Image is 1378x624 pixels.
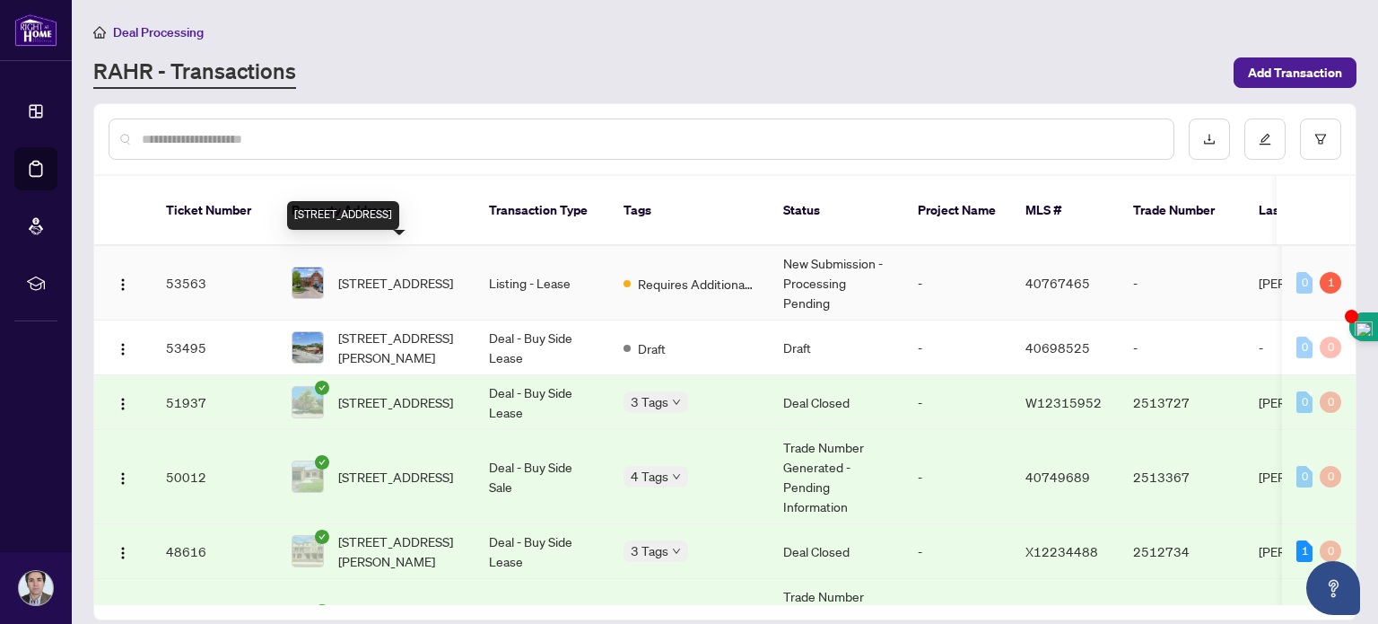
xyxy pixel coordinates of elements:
[1300,119,1341,160] button: filter
[1025,543,1098,559] span: X12234488
[1119,176,1244,246] th: Trade Number
[638,274,754,294] span: Requires Additional Docs
[475,321,609,375] td: Deal - Buy Side Lease
[1320,391,1341,413] div: 0
[1189,119,1230,160] button: download
[672,398,681,407] span: down
[631,391,668,412] span: 3 Tags
[475,176,609,246] th: Transaction Type
[338,273,453,293] span: [STREET_ADDRESS]
[292,268,323,298] img: thumbnail-img
[903,246,1011,321] td: -
[903,524,1011,579] td: -
[1119,375,1244,430] td: 2513727
[93,57,296,89] a: RAHR - Transactions
[475,246,609,321] td: Listing - Lease
[1025,339,1090,356] span: 40698525
[769,375,903,430] td: Deal Closed
[1248,58,1342,87] span: Add Transaction
[116,342,130,356] img: Logo
[338,532,460,571] span: [STREET_ADDRESS][PERSON_NAME]
[93,26,106,39] span: home
[292,332,323,363] img: thumbnail-img
[1119,524,1244,579] td: 2512734
[1119,321,1244,375] td: -
[109,388,137,417] button: Logo
[1296,391,1313,413] div: 0
[292,387,323,417] img: thumbnail-img
[338,328,460,367] span: [STREET_ADDRESS][PERSON_NAME]
[1296,466,1313,488] div: 0
[769,430,903,524] td: Trade Number Generated - Pending Information
[277,176,475,246] th: Property Address
[338,467,453,487] span: [STREET_ADDRESS]
[152,430,277,524] td: 50012
[769,246,903,321] td: New Submission - Processing Pending
[1244,119,1286,160] button: edit
[1119,430,1244,524] td: 2513367
[903,375,1011,430] td: -
[672,472,681,481] span: down
[1306,561,1360,615] button: Open asap
[1025,469,1090,485] span: 40749689
[109,537,137,566] button: Logo
[475,524,609,579] td: Deal - Buy Side Lease
[152,176,277,246] th: Ticket Number
[769,321,903,375] td: Draft
[1025,275,1090,291] span: 40767465
[152,321,277,375] td: 53495
[1320,466,1341,488] div: 0
[903,430,1011,524] td: -
[315,381,329,395] span: check-circle
[152,246,277,321] td: 53563
[116,397,130,411] img: Logo
[638,338,666,358] span: Draft
[631,466,668,487] span: 4 Tags
[769,176,903,246] th: Status
[338,392,453,412] span: [STREET_ADDRESS]
[19,571,53,605] img: Profile Icon
[315,455,329,470] span: check-circle
[1296,337,1313,358] div: 0
[1320,337,1341,358] div: 0
[152,375,277,430] td: 51937
[315,604,329,619] span: check-circle
[292,461,323,492] img: thumbnail-img
[1320,541,1341,562] div: 0
[287,201,399,230] div: [STREET_ADDRESS]
[116,471,130,486] img: Logo
[1011,176,1119,246] th: MLS #
[672,547,681,556] span: down
[475,430,609,524] td: Deal - Buy Side Sale
[315,530,329,544] span: check-circle
[475,375,609,430] td: Deal - Buy Side Lease
[1296,272,1313,294] div: 0
[109,333,137,362] button: Logo
[1259,133,1271,145] span: edit
[14,13,57,47] img: logo
[109,268,137,297] button: Logo
[116,546,130,560] img: Logo
[1119,246,1244,321] td: -
[631,541,668,561] span: 3 Tags
[116,277,130,292] img: Logo
[1296,541,1313,562] div: 1
[113,24,204,40] span: Deal Processing
[1234,57,1356,88] button: Add Transaction
[769,524,903,579] td: Deal Closed
[292,536,323,567] img: thumbnail-img
[609,176,769,246] th: Tags
[152,524,277,579] td: 48616
[903,321,1011,375] td: -
[903,176,1011,246] th: Project Name
[1320,272,1341,294] div: 1
[109,462,137,491] button: Logo
[1314,133,1327,145] span: filter
[1025,394,1102,410] span: W12315952
[1203,133,1216,145] span: download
